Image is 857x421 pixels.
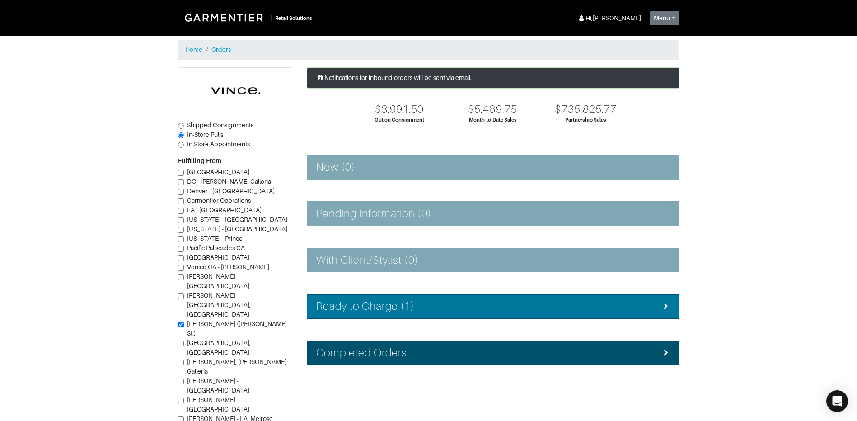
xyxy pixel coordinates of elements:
span: [PERSON_NAME]-[GEOGRAPHIC_DATA] [187,273,249,290]
span: [US_STATE] - [GEOGRAPHIC_DATA] [187,225,287,233]
span: [US_STATE] - [GEOGRAPHIC_DATA] [187,216,287,223]
input: [PERSON_NAME] ([PERSON_NAME] St.) [178,322,184,327]
input: [US_STATE] - Prince [178,236,184,242]
span: Pacific Paliscades CA [187,244,245,252]
div: Notifications for inbound orders will be sent via email. [307,67,679,89]
span: [PERSON_NAME], [PERSON_NAME] Galleria [187,358,286,375]
input: Pacific Paliscades CA [178,246,184,252]
label: Fulfilling From [178,156,221,166]
input: [US_STATE] - [GEOGRAPHIC_DATA] [178,217,184,223]
span: [PERSON_NAME] - [GEOGRAPHIC_DATA] [187,377,249,394]
span: DC - [PERSON_NAME] Galleria [187,178,271,185]
input: Shipped Consignments [178,123,184,129]
input: Venice CA - [PERSON_NAME] [178,265,184,271]
span: [GEOGRAPHIC_DATA], [GEOGRAPHIC_DATA] [187,339,251,356]
h4: Completed Orders [316,346,407,360]
div: $735,825.77 [555,103,617,116]
input: DC - [PERSON_NAME] Galleria [178,179,184,185]
h4: Ready to Charge (1) [316,300,415,313]
span: [GEOGRAPHIC_DATA] [187,254,249,261]
div: Partnership Sales [565,116,606,124]
small: Retail Solutions [275,15,312,21]
span: Venice CA - [PERSON_NAME] [187,263,269,271]
span: Shipped Consignments [187,122,253,129]
span: Denver - [GEOGRAPHIC_DATA] [187,187,275,195]
img: cyAkLTq7csKWtL9WARqkkVaF.png [178,68,293,113]
img: Garmentier [180,9,270,26]
span: [GEOGRAPHIC_DATA] [187,168,249,176]
a: Orders [211,46,231,53]
input: [GEOGRAPHIC_DATA], [GEOGRAPHIC_DATA] [178,341,184,346]
input: [PERSON_NAME] - [GEOGRAPHIC_DATA] [178,379,184,384]
span: In Store Appointments [187,140,250,148]
div: Out on Consignment [375,116,424,124]
button: Menu [650,11,679,25]
input: Denver - [GEOGRAPHIC_DATA] [178,189,184,195]
h4: New (0) [316,161,355,174]
input: Garmentier Operations [178,198,184,204]
span: LA - [GEOGRAPHIC_DATA] [187,206,262,214]
div: Hi, [PERSON_NAME] ! [577,14,642,23]
input: In Store Appointments [178,142,184,148]
div: $5,469.75 [468,103,517,116]
a: Home [185,46,202,53]
input: [GEOGRAPHIC_DATA] [178,255,184,261]
div: Month-to-Date Sales [469,116,517,124]
span: [PERSON_NAME] - [GEOGRAPHIC_DATA], [GEOGRAPHIC_DATA] [187,292,251,318]
input: [PERSON_NAME][GEOGRAPHIC_DATA] [178,398,184,403]
input: In-Store Pulls [178,132,184,138]
span: [PERSON_NAME][GEOGRAPHIC_DATA] [187,396,249,413]
input: [PERSON_NAME], [PERSON_NAME] Galleria [178,360,184,365]
input: [GEOGRAPHIC_DATA] [178,170,184,176]
a: |Retail Solutions [178,7,316,28]
div: | [270,13,272,23]
span: In-Store Pulls [187,131,223,138]
input: LA - [GEOGRAPHIC_DATA] [178,208,184,214]
span: [PERSON_NAME] ([PERSON_NAME] St.) [187,320,287,337]
input: [PERSON_NAME] - [GEOGRAPHIC_DATA], [GEOGRAPHIC_DATA] [178,293,184,299]
span: Garmentier Operations [187,197,251,204]
h4: With Client/Stylist (0) [316,254,418,267]
nav: breadcrumb [178,40,679,60]
div: $3,991.50 [375,103,424,116]
input: [US_STATE] - [GEOGRAPHIC_DATA] [178,227,184,233]
div: Open Intercom Messenger [826,390,848,412]
input: [PERSON_NAME]-[GEOGRAPHIC_DATA] [178,274,184,280]
span: [US_STATE] - Prince [187,235,243,242]
h4: Pending Information (0) [316,207,431,220]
